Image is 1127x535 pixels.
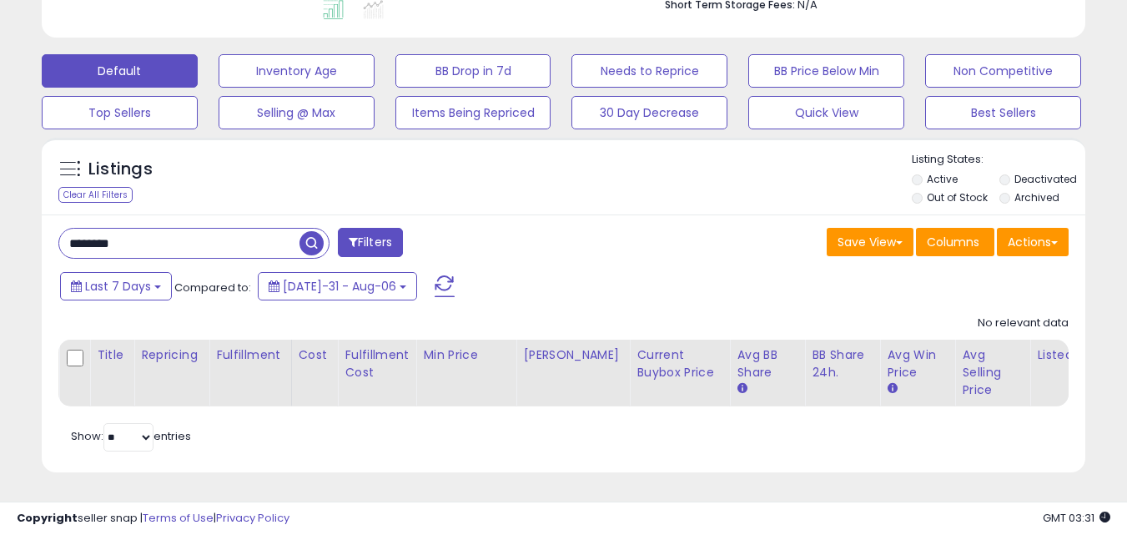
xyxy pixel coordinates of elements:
[219,96,375,129] button: Selling @ Max
[636,346,722,381] div: Current Buybox Price
[17,510,78,526] strong: Copyright
[827,228,913,256] button: Save View
[42,96,198,129] button: Top Sellers
[737,381,747,396] small: Avg BB Share.
[71,428,191,444] span: Show: entries
[345,346,409,381] div: Fulfillment Cost
[927,172,958,186] label: Active
[216,346,284,364] div: Fulfillment
[912,152,1085,168] p: Listing States:
[1043,510,1110,526] span: 2025-08-14 03:31 GMT
[737,346,797,381] div: Avg BB Share
[978,315,1069,331] div: No relevant data
[216,510,289,526] a: Privacy Policy
[141,346,202,364] div: Repricing
[748,54,904,88] button: BB Price Below Min
[1014,172,1077,186] label: Deactivated
[927,234,979,250] span: Columns
[338,228,403,257] button: Filters
[97,346,127,364] div: Title
[748,96,904,129] button: Quick View
[916,228,994,256] button: Columns
[812,346,873,381] div: BB Share 24h.
[523,346,622,364] div: [PERSON_NAME]
[925,96,1081,129] button: Best Sellers
[174,280,251,295] span: Compared to:
[571,54,727,88] button: Needs to Reprice
[299,346,331,364] div: Cost
[60,272,172,300] button: Last 7 Days
[219,54,375,88] button: Inventory Age
[85,278,151,295] span: Last 7 Days
[927,190,988,204] label: Out of Stock
[887,381,897,396] small: Avg Win Price.
[925,54,1081,88] button: Non Competitive
[571,96,727,129] button: 30 Day Decrease
[283,278,396,295] span: [DATE]-31 - Aug-06
[258,272,417,300] button: [DATE]-31 - Aug-06
[88,158,153,181] h5: Listings
[997,228,1069,256] button: Actions
[962,346,1023,399] div: Avg Selling Price
[143,510,214,526] a: Terms of Use
[58,187,133,203] div: Clear All Filters
[395,54,551,88] button: BB Drop in 7d
[17,511,289,527] div: seller snap | |
[1014,190,1059,204] label: Archived
[423,346,509,364] div: Min Price
[42,54,198,88] button: Default
[395,96,551,129] button: Items Being Repriced
[887,346,948,381] div: Avg Win Price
